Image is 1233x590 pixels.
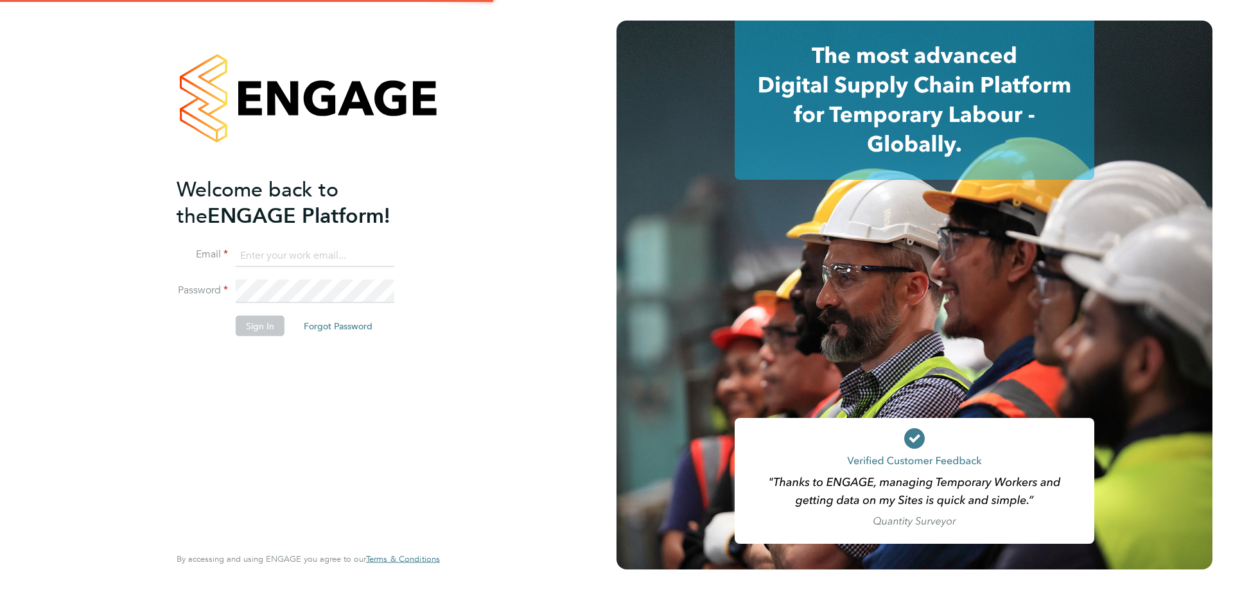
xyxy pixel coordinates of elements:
button: Sign In [236,316,284,336]
label: Password [177,284,228,297]
input: Enter your work email... [236,244,394,267]
h2: ENGAGE Platform! [177,176,427,229]
a: Terms & Conditions [366,554,440,564]
label: Email [177,248,228,261]
span: By accessing and using ENGAGE you agree to our [177,553,440,564]
button: Forgot Password [293,316,383,336]
span: Welcome back to the [177,177,338,228]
